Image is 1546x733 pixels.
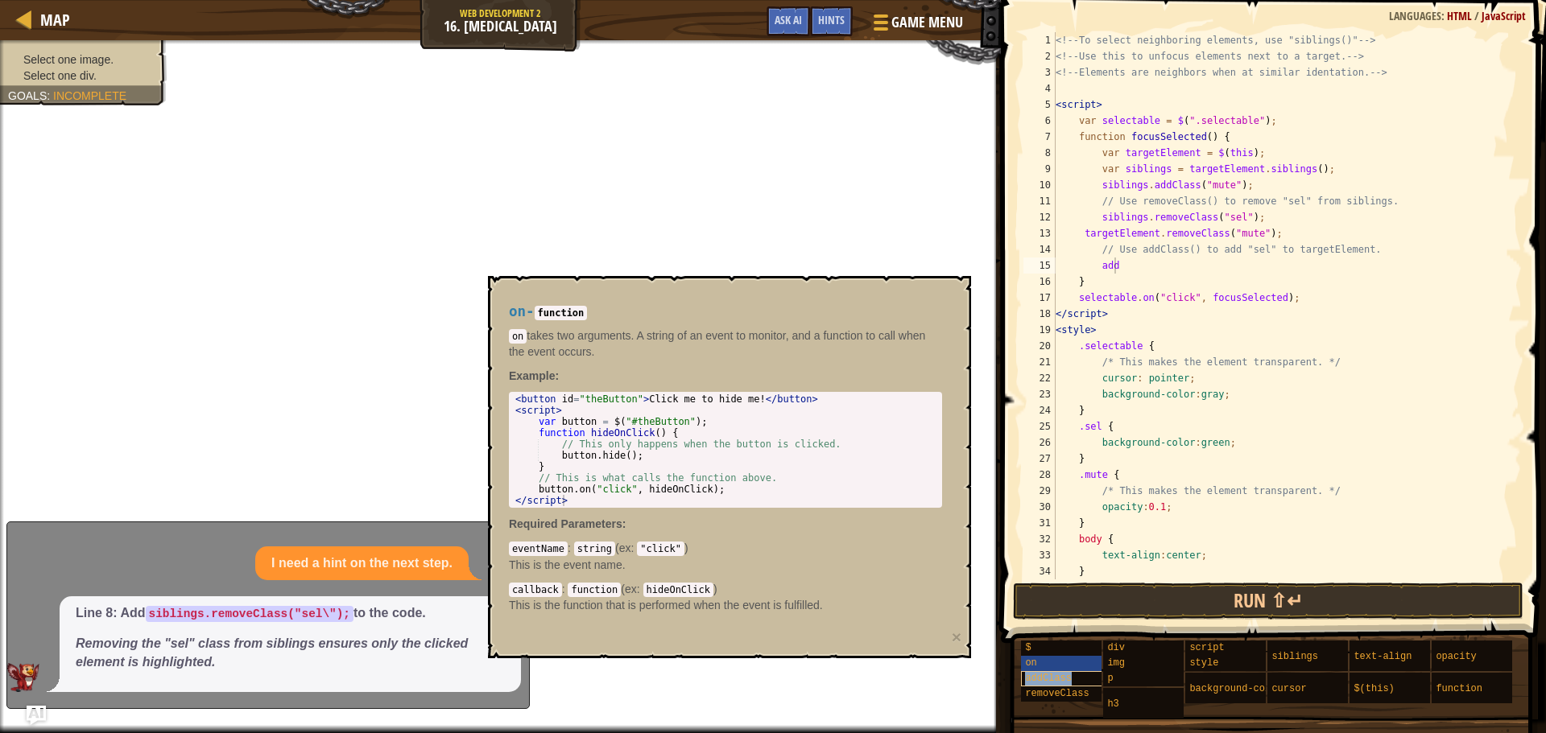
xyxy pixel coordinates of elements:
[1354,683,1394,694] span: $(this)
[1023,145,1056,161] div: 8
[643,583,713,597] code: hideOnClick
[509,327,942,360] p: takes two arguments. A string of an event to monitor, and a function to call when the event occurs.
[1023,499,1056,515] div: 30
[1447,8,1474,23] span: HTML
[40,9,70,31] span: Map
[8,51,155,68] li: Select one image.
[1023,386,1056,402] div: 23
[32,9,70,31] a: Map
[1354,651,1412,662] span: text-align
[509,597,942,613] p: This is the function that is performed when the event is fulfilled.
[509,517,622,530] span: Required Parameters
[631,542,638,554] span: :
[1025,642,1031,653] span: $
[509,369,556,382] span: Example
[1271,651,1318,662] span: siblings
[27,706,46,725] button: Ask AI
[509,581,942,613] div: ( )
[775,12,802,27] span: Ask AI
[1389,8,1441,23] span: Languages
[1023,257,1056,274] div: 15
[76,636,468,669] em: Removing the "sel" class from siblings ensures only the clicked element is highlighted.
[1023,483,1056,499] div: 29
[891,12,963,33] span: Game Menu
[509,304,942,319] h4: -
[1023,531,1056,547] div: 32
[1023,579,1056,595] div: 35
[1023,563,1056,579] div: 34
[8,68,155,84] li: Select one div.
[509,542,568,556] code: eventName
[1107,657,1125,669] span: img
[1023,418,1056,434] div: 25
[1013,583,1523,620] button: Run ⇧↵
[1271,683,1306,694] span: cursor
[952,628,961,645] button: ×
[637,542,684,556] code: "click"
[535,306,588,320] code: function
[818,12,845,27] span: Hints
[1023,225,1056,241] div: 13
[1023,322,1056,338] div: 19
[1025,657,1036,669] span: on
[1474,8,1482,23] span: /
[509,557,942,573] p: This is the event name.
[1023,32,1056,48] div: 1
[1023,97,1056,113] div: 5
[1441,8,1447,23] span: :
[1023,434,1056,451] div: 26
[861,6,973,44] button: Game Menu
[619,542,631,554] span: ex
[1023,209,1056,225] div: 12
[1023,515,1056,531] div: 31
[1023,241,1056,257] div: 14
[509,540,942,572] div: ( )
[1189,657,1218,669] span: style
[1023,80,1056,97] div: 4
[568,542,574,554] span: :
[574,542,615,556] code: string
[271,554,453,573] p: I need a hint on the next step.
[1023,402,1056,418] div: 24
[1189,642,1224,653] span: script
[1107,642,1125,653] span: div
[1023,177,1056,193] div: 10
[1107,673,1113,684] span: p
[1107,698,1118,710] span: h3
[23,53,114,66] span: Select one image.
[1023,467,1056,483] div: 28
[1023,290,1056,306] div: 17
[1023,193,1056,209] div: 11
[1023,354,1056,370] div: 21
[7,663,39,692] img: AI
[1023,370,1056,386] div: 22
[146,606,353,622] code: siblings.removeClass("sel\");
[1023,48,1056,64] div: 2
[47,89,53,102] span: :
[485,548,517,580] img: Player
[509,329,527,344] code: on
[625,583,637,595] span: ex
[1023,338,1056,354] div: 20
[8,89,47,102] span: Goals
[1436,683,1482,694] span: function
[1025,673,1072,684] span: addClass
[1023,274,1056,290] div: 16
[509,583,562,597] code: callback
[1023,64,1056,80] div: 3
[1023,113,1056,129] div: 6
[562,583,568,595] span: :
[23,69,97,82] span: Select one div.
[1023,129,1056,145] div: 7
[1023,161,1056,177] div: 9
[622,517,626,530] span: :
[767,6,810,36] button: Ask AI
[1189,683,1282,694] span: background-color
[53,89,126,102] span: Incomplete
[1025,688,1089,699] span: removeClass
[568,583,621,597] code: function
[76,604,505,623] p: Line 8: Add to the code.
[637,583,643,595] span: :
[1482,8,1526,23] span: JavaScript
[1436,651,1476,662] span: opacity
